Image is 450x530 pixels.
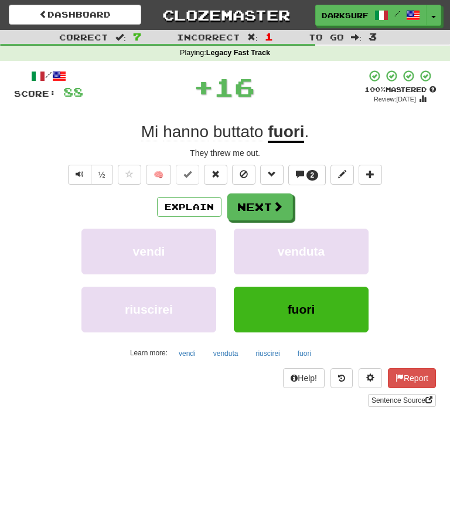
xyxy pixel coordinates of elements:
div: / [14,69,83,84]
span: + [193,69,214,104]
span: riuscirei [125,303,173,316]
span: 1 [265,30,273,42]
span: 3 [369,30,377,42]
span: buttato [213,123,264,141]
span: : [351,33,362,41]
span: / [394,9,400,18]
span: 16 [214,72,255,101]
button: ½ [91,165,113,185]
button: 2 [288,165,326,185]
span: Incorrect [177,32,240,42]
div: Mastered [364,85,436,94]
span: 100 % [364,86,386,93]
span: 2 [311,171,315,179]
div: Text-to-speech controls [66,165,113,185]
button: venduta [234,229,369,274]
button: vendi [172,345,202,362]
small: Learn more: [130,349,168,357]
button: Next [227,193,293,220]
button: Play sentence audio (ctl+space) [68,165,91,185]
span: DarkSurf3003 [322,10,369,21]
a: DarkSurf3003 / [315,5,427,26]
span: hanno [163,123,209,141]
span: Score: [14,89,56,98]
button: Set this sentence to 100% Mastered (alt+m) [176,165,199,185]
button: fuori [291,345,318,362]
button: venduta [207,345,245,362]
span: To go [309,32,344,42]
span: : [115,33,126,41]
a: Sentence Source [368,394,436,407]
button: Explain [157,197,221,217]
span: Mi [141,123,159,141]
button: 🧠 [146,165,171,185]
u: fuori [268,123,304,143]
button: riuscirei [249,345,286,362]
button: Ignore sentence (alt+i) [232,165,255,185]
span: 7 [133,30,141,42]
button: Help! [283,368,325,388]
span: . [304,123,309,141]
button: Report [388,368,436,388]
span: : [247,33,258,41]
span: Correct [59,32,108,42]
a: Dashboard [9,5,141,25]
button: Favorite sentence (alt+f) [118,165,141,185]
span: 88 [63,84,83,99]
strong: Legacy Fast Track [206,49,270,57]
span: venduta [278,244,325,258]
span: fuori [288,303,315,316]
div: They threw me out. [14,147,436,159]
small: Review: [DATE] [374,96,416,103]
button: Edit sentence (alt+d) [330,165,354,185]
button: Add to collection (alt+a) [359,165,382,185]
button: Grammar (alt+g) [260,165,284,185]
button: Reset to 0% Mastered (alt+r) [204,165,227,185]
span: vendi [133,244,165,258]
button: Round history (alt+y) [330,368,353,388]
button: riuscirei [81,287,216,332]
a: Clozemaster [159,5,291,25]
button: vendi [81,229,216,274]
button: fuori [234,287,369,332]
